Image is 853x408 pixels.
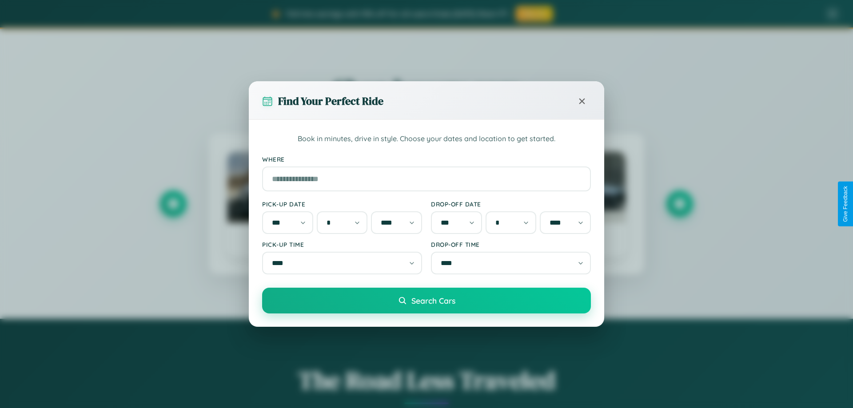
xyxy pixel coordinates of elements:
label: Pick-up Date [262,200,422,208]
label: Drop-off Date [431,200,591,208]
label: Pick-up Time [262,241,422,248]
span: Search Cars [411,296,455,305]
button: Search Cars [262,288,591,313]
p: Book in minutes, drive in style. Choose your dates and location to get started. [262,133,591,145]
label: Drop-off Time [431,241,591,248]
label: Where [262,155,591,163]
h3: Find Your Perfect Ride [278,94,383,108]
